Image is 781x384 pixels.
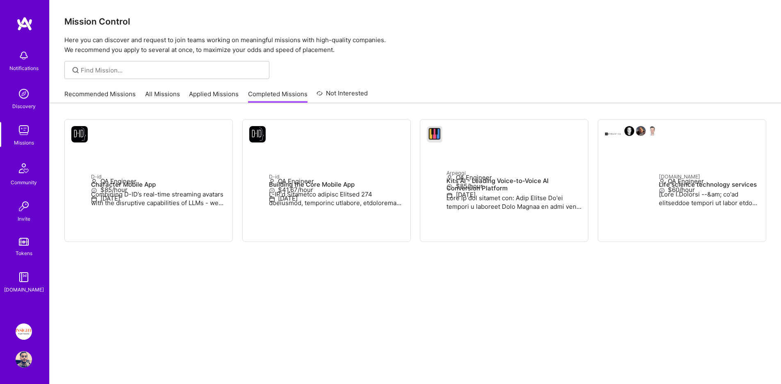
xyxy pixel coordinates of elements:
i: icon Applicant [269,179,275,185]
img: guide book [16,269,32,285]
img: Insight Partners: Data & AI - Sourcing [16,323,32,340]
a: User Avatar [14,351,34,368]
a: Arpeggi company logoArpeggiKits AI - Leading Voice-to-Voice AI Conversion PlatformLore ip dol sit... [420,120,588,242]
div: Invite [18,215,30,223]
h3: Mission Control [64,16,766,27]
i: icon Applicant [446,175,453,181]
img: Invite [16,198,32,215]
p: $85/hour [91,185,226,194]
img: Community [14,158,34,178]
p: QA Engineer [446,173,581,182]
img: teamwork [16,122,32,138]
img: Michael Hayman [636,126,646,136]
p: QA Engineer [269,177,404,185]
p: $85/hour [446,182,581,190]
p: [DATE] [269,194,404,203]
i: icon MoneyGray [659,187,665,194]
i: icon Applicant [91,179,97,185]
i: icon Calendar [269,196,275,202]
i: icon SearchGrey [71,66,80,75]
p: QA Engineer [91,177,226,185]
p: $60/hour [659,185,759,194]
i: icon MoneyGray [91,187,97,194]
p: Here you can discover and request to join teams working on meaningful missions with high-quality ... [64,35,766,55]
div: Discovery [12,102,36,111]
p: $41.67/hour [269,185,404,194]
img: Denes Zajac [624,126,634,136]
div: Notifications [9,64,39,72]
input: overall type: UNKNOWN_TYPE server type: NO_SERVER_DATA heuristic type: UNKNOWN_TYPE label: Find M... [81,66,263,75]
a: Applied Missions [189,90,239,103]
img: apprenticefs.com company logo [605,126,621,142]
img: Arpeggi company logo [427,126,443,142]
i: icon Calendar [91,196,97,202]
img: discovery [16,86,32,102]
a: Not Interested [316,88,368,103]
img: tokens [19,238,29,246]
a: D-id company logoD-idCharacter Mobile AppCombining D-ID’s real-time streaming avatars with the di... [65,120,232,242]
a: Completed Missions [248,90,307,103]
div: Tokens [16,249,32,258]
a: Recommended Missions [64,90,136,103]
div: Missions [14,138,34,147]
p: [DATE] [91,194,226,203]
a: Insight Partners: Data & AI - Sourcing [14,323,34,340]
img: Johan Walhout [647,126,657,136]
a: apprenticefs.com company logoDenes ZajacMichael HaymanJohan Walhout[DOMAIN_NAME]Life science tech... [598,120,766,242]
a: D-id company logoD-idBuilding the Core Mobile AppL-IP'd Sitametco adipisc Elitsed 274 doeiusmod, ... [243,120,410,242]
img: logo [16,16,33,31]
img: bell [16,47,32,64]
i: icon Applicant [659,179,665,185]
i: icon MoneyGray [446,184,453,190]
i: icon Calendar [446,192,453,199]
img: D-id company logo [249,126,266,142]
i: icon MoneyGray [269,187,275,194]
div: Community [11,178,37,187]
div: [DOMAIN_NAME] [4,285,44,294]
img: User Avatar [16,351,32,368]
a: All Missions [145,90,180,103]
p: [DATE] [446,190,581,199]
img: D-id company logo [71,126,88,142]
p: QA Engineer [659,177,759,185]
